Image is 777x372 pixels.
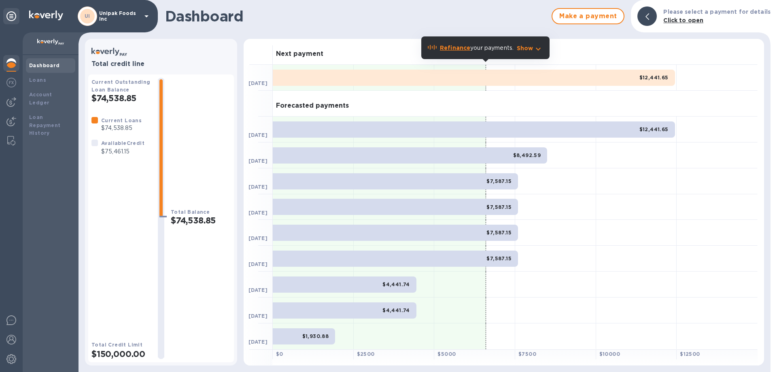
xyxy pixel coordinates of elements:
b: UI [85,13,90,19]
b: Loans [29,77,46,83]
b: Account Ledger [29,91,52,106]
b: $ 7500 [518,351,536,357]
b: $ 10000 [599,351,620,357]
p: Unipak Foods Inc [99,11,140,22]
b: [DATE] [248,287,267,293]
img: Logo [29,11,63,20]
h2: $74,538.85 [171,215,231,225]
p: $74,538.85 [101,124,142,132]
b: [DATE] [248,339,267,345]
b: [DATE] [248,261,267,267]
h2: $74,538.85 [91,93,151,103]
b: Please select a payment for details [663,9,771,15]
p: $75,461.15 [101,147,144,156]
b: $4,441.74 [382,307,410,313]
b: [DATE] [248,80,267,86]
h3: Next payment [276,50,323,58]
p: your payments. [440,44,514,52]
b: Refinance [440,45,470,51]
button: Make a payment [552,8,624,24]
span: Make a payment [559,11,617,21]
h2: $150,000.00 [91,349,151,359]
b: Current Outstanding Loan Balance [91,79,151,93]
button: Show [517,44,543,52]
b: [DATE] [248,313,267,319]
b: $4,441.74 [382,281,410,287]
b: Loan Repayment History [29,114,61,136]
b: $ 0 [276,351,283,357]
b: [DATE] [248,132,267,138]
b: [DATE] [248,210,267,216]
b: Current Loans [101,117,142,123]
b: $8,492.59 [513,152,541,158]
b: $7,587.15 [486,204,512,210]
b: Click to open [663,17,703,23]
b: Total Credit Limit [91,342,142,348]
b: $7,587.15 [486,230,512,236]
b: $12,441.65 [639,74,669,81]
b: $12,441.65 [639,126,669,132]
b: [DATE] [248,184,267,190]
b: $1,930.88 [302,333,329,339]
b: $7,587.15 [486,255,512,261]
b: Dashboard [29,62,60,68]
b: [DATE] [248,235,267,241]
img: Foreign exchange [6,78,16,87]
b: $7,587.15 [486,178,512,184]
b: Total Balance [171,209,210,215]
b: $ 2500 [357,351,375,357]
b: [DATE] [248,158,267,164]
b: Available Credit [101,140,144,146]
p: Show [517,44,533,52]
h1: Dashboard [165,8,548,25]
b: $ 5000 [437,351,456,357]
h3: Forecasted payments [276,102,349,110]
h3: Total credit line [91,60,231,68]
b: $ 12500 [680,351,700,357]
